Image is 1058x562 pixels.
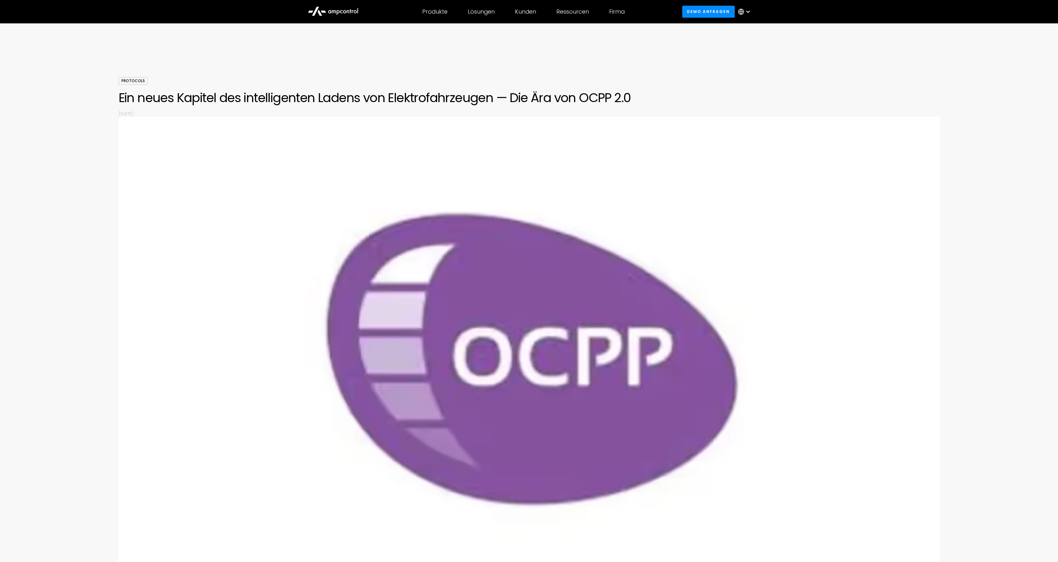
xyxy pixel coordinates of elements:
div: Lösungen [468,8,495,15]
a: Demo anfragen [682,6,735,17]
p: [DATE] [119,110,940,117]
h1: Ein neues Kapitel des intelligenten Ladens von Elektrofahrzeugen — Die Ära von OCPP 2.0 [119,90,940,105]
div: Produkte [422,8,448,15]
div: Firma [609,8,625,15]
div: Protocols [119,77,148,85]
div: Ressourcen [556,8,589,15]
div: Kunden [515,8,536,15]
